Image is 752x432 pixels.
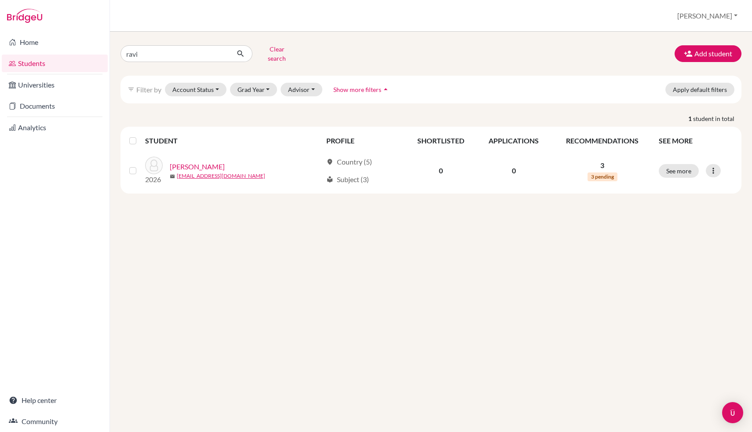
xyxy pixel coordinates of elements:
[2,413,108,430] a: Community
[252,42,301,65] button: Clear search
[170,174,175,179] span: mail
[326,176,333,183] span: local_library
[2,33,108,51] a: Home
[693,114,741,123] span: student in total
[476,130,551,151] th: APPLICATIONS
[145,130,321,151] th: STUDENT
[722,402,743,423] div: Open Intercom Messenger
[7,9,42,23] img: Bridge-U
[165,83,226,96] button: Account Status
[145,174,163,185] p: 2026
[281,83,322,96] button: Advisor
[2,97,108,115] a: Documents
[230,83,277,96] button: Grad Year
[665,83,734,96] button: Apply default filters
[326,174,369,185] div: Subject (3)
[145,157,163,174] img: Dechkerd, Ravikarn
[170,161,225,172] a: [PERSON_NAME]
[675,45,741,62] button: Add student
[556,160,648,171] p: 3
[659,164,699,178] button: See more
[2,119,108,136] a: Analytics
[673,7,741,24] button: [PERSON_NAME]
[321,130,405,151] th: PROFILE
[326,158,333,165] span: location_on
[333,86,381,93] span: Show more filters
[688,114,693,123] strong: 1
[326,83,398,96] button: Show more filtersarrow_drop_up
[128,86,135,93] i: filter_list
[136,85,161,94] span: Filter by
[551,130,653,151] th: RECOMMENDATIONS
[405,130,476,151] th: SHORTLISTED
[381,85,390,94] i: arrow_drop_up
[476,151,551,190] td: 0
[177,172,265,180] a: [EMAIL_ADDRESS][DOMAIN_NAME]
[653,130,738,151] th: SEE MORE
[326,157,372,167] div: Country (5)
[405,151,476,190] td: 0
[2,392,108,409] a: Help center
[120,45,230,62] input: Find student by name...
[588,172,617,181] span: 3 pending
[2,76,108,94] a: Universities
[2,55,108,72] a: Students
